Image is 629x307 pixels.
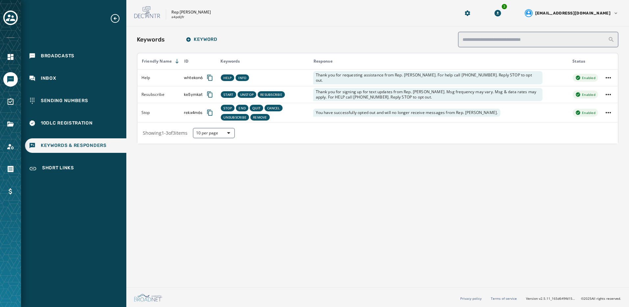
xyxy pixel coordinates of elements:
[137,35,165,44] h2: Keywords
[310,59,568,64] div: Response
[526,296,576,301] span: Version
[313,71,542,84] div: Thank you for requesting assistance from Rep. [PERSON_NAME]. For help call [PHONE_NUMBER]. Reply ...
[41,75,56,82] span: Inbox
[25,71,126,86] a: Navigate to Inbox
[581,296,621,301] span: © 2025 All rights reserved.
[3,11,18,25] button: Toggle account select drawer
[462,7,473,19] button: Manage global settings
[204,72,216,84] button: Copy text to clipboard
[41,98,88,104] span: Sending Numbers
[236,105,248,111] div: END
[492,7,504,19] button: Download Menu
[41,53,74,59] span: Broadcasts
[184,110,202,115] span: rekx4m6s
[186,37,217,42] span: Keyword
[313,88,542,101] div: Thank you for signing up for text updates from Rep. [PERSON_NAME]. Msg frequency may vary. Msg & ...
[171,15,184,20] p: a4pdijfr
[193,128,235,138] button: 10 per page
[539,296,576,301] span: v2.5.11_165d649fd1592c218755210ebffa1e5a55c3084e
[221,114,249,121] div: UNSUBSCRIBE
[250,114,270,121] div: REMOVE
[501,3,508,10] div: 3
[221,91,236,98] div: START
[264,105,283,111] div: CANCEL
[238,91,257,98] div: UNSTOP
[3,95,18,109] a: Navigate to Surveys
[3,139,18,154] a: Navigate to Account
[25,116,126,130] a: Navigate to 10DLC Registration
[184,75,203,80] span: whtekon6
[180,59,216,64] div: ID
[3,184,18,199] a: Navigate to Billing
[258,91,285,98] div: RESUBSCRIBE
[138,86,180,103] td: Resubscribe
[535,11,611,16] span: [EMAIL_ADDRESS][DOMAIN_NAME]
[522,7,621,20] button: User settings
[196,130,232,136] span: 10 per page
[204,107,216,119] button: Copy text to clipboard
[216,59,309,64] div: Keywords
[3,162,18,176] a: Navigate to Orders
[184,92,203,97] span: ke5ymkat
[313,109,501,117] div: You have successfully opted out and will no longer receive messages from Rep. [PERSON_NAME].
[3,117,18,131] a: Navigate to Files
[573,109,598,117] div: Enabled
[25,161,126,177] a: Navigate to Short Links
[171,10,211,15] p: Rep [PERSON_NAME]
[204,89,216,100] button: Copy text to clipboard
[568,59,599,64] div: Status
[110,13,126,24] button: Expand sub nav menu
[142,59,172,64] span: Friendly Name
[181,33,223,46] button: Keyword
[143,130,188,136] span: Showing 1 - 3 of 3 items
[41,142,107,149] span: Keywords & Responders
[3,72,18,87] a: Navigate to Messaging
[221,105,235,111] div: STOP
[491,296,517,301] a: Terms of service
[573,74,598,82] div: Enabled
[236,74,249,81] div: INFO
[41,120,93,126] span: 10DLC Registration
[460,296,482,301] a: Privacy policy
[138,69,180,86] td: Help
[138,103,180,122] td: Stop
[573,91,598,98] div: Enabled
[221,74,234,81] div: HELP
[250,105,263,111] div: QUIT
[42,165,74,173] span: Short Links
[25,94,126,108] a: Navigate to Sending Numbers
[25,138,126,153] a: Navigate to Keywords & Responders
[25,49,126,63] a: Navigate to Broadcasts
[3,50,18,64] a: Navigate to Home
